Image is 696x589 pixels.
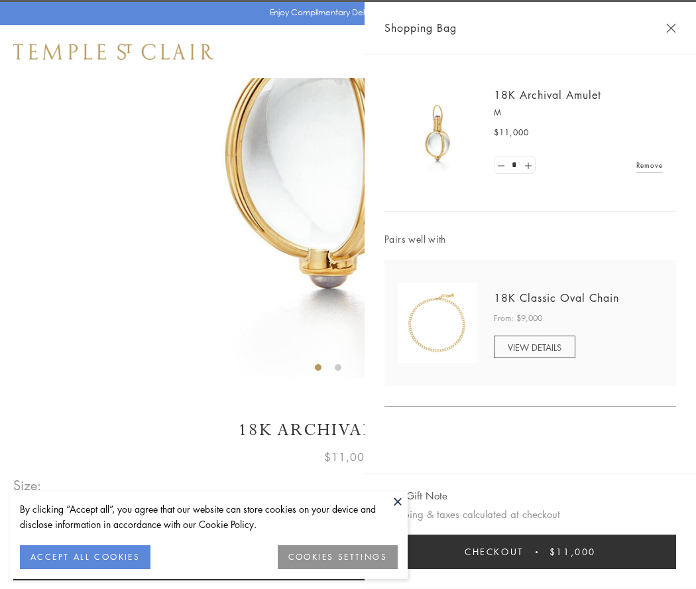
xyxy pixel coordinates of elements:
[20,545,150,569] button: ACCEPT ALL COOKIES
[384,506,676,523] p: Shipping & taxes calculated at checkout
[13,44,213,60] img: Temple St. Clair
[494,336,575,358] a: VIEW DETAILS
[398,283,477,363] img: N88865-OV18
[494,126,529,139] span: $11,000
[384,488,447,504] button: Add Gift Note
[494,88,601,102] a: 18K Archival Amulet
[550,545,596,559] span: $11,000
[666,23,676,33] button: Close Shopping Bag
[494,291,619,305] a: 18K Classic Oval Chain
[324,448,372,466] span: $11,000
[636,158,663,172] a: Remove
[278,545,398,569] button: COOKIES SETTINGS
[521,157,534,174] a: Set quantity to 2
[384,231,676,247] span: Pairs well with
[384,19,457,36] span: Shopping Bag
[20,501,398,532] div: By clicking “Accept all”, you agree that our website can store cookies on your device and disclos...
[494,106,663,119] p: M
[494,312,542,325] span: From: $9,000
[398,93,477,172] img: 18K Archival Amulet
[465,545,524,559] span: Checkout
[384,535,676,569] button: Checkout $11,000
[494,157,508,174] a: Set quantity to 0
[13,419,683,442] h1: 18K Archival Amulet
[508,341,561,354] span: VIEW DETAILS
[13,474,42,496] span: Size:
[270,6,420,19] p: Enjoy Complimentary Delivery & Returns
